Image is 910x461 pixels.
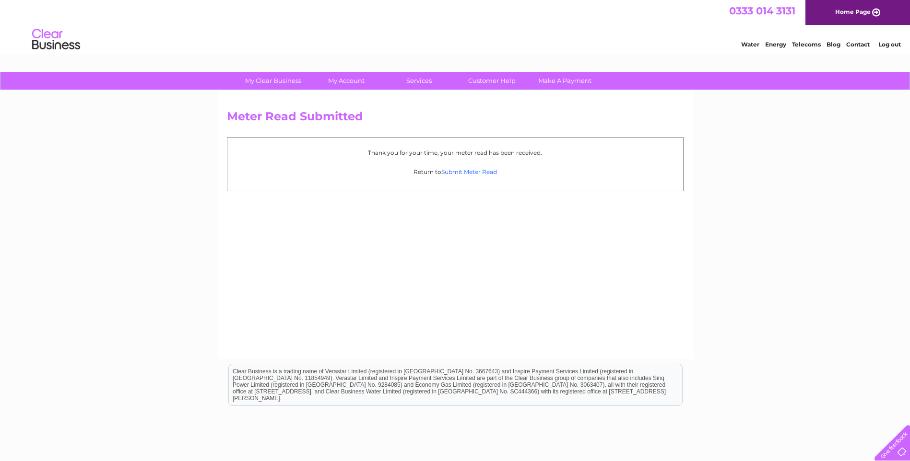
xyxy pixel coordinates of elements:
a: My Clear Business [234,72,313,90]
a: Water [741,41,759,48]
p: Thank you for your time, your meter read has been received. [232,148,678,157]
img: logo.png [32,25,81,54]
h2: Meter Read Submitted [227,110,684,128]
a: Energy [765,41,786,48]
p: Return to [232,167,678,176]
a: Contact [846,41,870,48]
a: Services [379,72,459,90]
a: Make A Payment [525,72,604,90]
div: Clear Business is a trading name of Verastar Limited (registered in [GEOGRAPHIC_DATA] No. 3667643... [229,5,682,46]
a: Customer Help [452,72,532,90]
a: Log out [878,41,901,48]
a: Submit Meter Read [441,168,497,175]
a: 0333 014 3131 [729,5,795,17]
a: My Account [307,72,386,90]
a: Telecoms [792,41,821,48]
a: Blog [827,41,840,48]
